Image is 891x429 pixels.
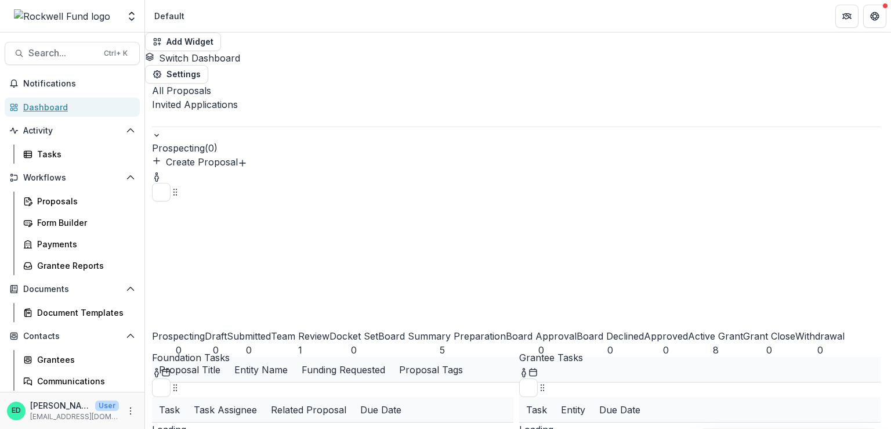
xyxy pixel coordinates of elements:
[5,121,140,140] button: Open Activity
[152,98,881,111] div: Invited Applications
[145,33,221,51] button: Add Widget
[238,155,247,169] button: Create Proposal
[271,329,329,343] div: Team Review
[506,329,577,343] div: Board Approval
[577,343,644,357] div: 0
[519,397,554,422] div: Task
[329,329,378,343] div: Docket Set
[152,183,171,201] button: Delete card
[145,51,240,65] button: Switch Dashboard
[538,380,547,394] button: Drag
[19,372,140,391] a: Communications
[159,52,240,64] span: Switch Dashboard
[187,397,264,422] div: Task Assignee
[154,10,184,22] div: Default
[37,238,131,250] div: Payments
[14,9,110,23] img: Rockwell Fund logo
[19,303,140,322] a: Document Templates
[124,404,137,418] button: More
[28,48,97,59] span: Search...
[644,343,688,357] div: 0
[264,397,353,422] div: Related Proposal
[528,365,538,378] button: Calendar
[592,403,647,417] div: Due Date
[152,378,171,397] button: Delete card
[171,380,180,394] button: Drag
[743,343,795,357] div: 0
[150,8,189,24] nav: breadcrumb
[5,74,140,93] button: Notifications
[205,343,227,357] div: 0
[19,235,140,254] a: Payments
[519,365,528,378] button: toggle-assigned-to-me
[227,285,271,357] button: Submitted0
[795,329,845,343] div: Withdrawal
[23,126,121,136] span: Activity
[378,329,506,343] div: Board Summary Preparation
[152,365,161,378] button: toggle-assigned-to-me
[37,307,131,319] div: Document Templates
[519,351,881,365] p: Grantee Tasks
[5,42,140,65] button: Search...
[152,397,187,422] div: Task
[23,101,131,113] div: Dashboard
[329,343,378,357] div: 0
[19,256,140,275] a: Grantee Reports
[30,412,119,422] p: [EMAIL_ADDRESS][DOMAIN_NAME]
[353,397,408,422] div: Due Date
[12,407,21,414] div: Estevan D. Delgado
[5,327,140,345] button: Open Contacts
[37,148,131,160] div: Tasks
[124,5,140,28] button: Open entity switcher
[37,217,131,229] div: Form Builder
[329,280,378,357] button: Docket Set0
[37,375,131,387] div: Communications
[161,365,171,378] button: Calendar
[554,397,592,422] div: Entity
[23,331,121,341] span: Contacts
[37,354,131,366] div: Grantees
[378,201,506,357] button: Board Summary Preparation5
[835,5,859,28] button: Partners
[271,271,329,357] button: Team Review1
[506,343,577,357] div: 0
[37,259,131,272] div: Grantee Reports
[519,378,538,397] button: Delete card
[743,329,795,343] div: Grant Close
[19,350,140,369] a: Grantees
[19,192,140,211] a: Proposals
[152,169,161,183] button: toggle-assigned-to-me
[5,280,140,298] button: Open Documents
[152,351,513,365] p: Foundation Tasks
[577,329,644,343] div: Board Declined
[152,276,205,357] button: Prospecting0
[205,329,227,343] div: Draft
[688,274,743,357] button: Active Grant8
[95,401,119,411] p: User
[171,184,180,198] button: Drag
[688,329,743,343] div: Active Grant
[644,329,688,343] div: Approved
[5,168,140,187] button: Open Workflows
[592,397,647,422] div: Due Date
[152,329,205,343] div: Prospecting
[5,98,140,117] a: Dashboard
[152,155,238,169] button: Create Proposal
[271,343,329,357] div: 1
[23,173,121,183] span: Workflows
[30,399,90,412] p: [PERSON_NAME]
[152,84,881,98] p: All Proposals
[23,284,121,294] span: Documents
[863,5,886,28] button: Get Help
[205,307,227,357] button: Draft0
[264,403,353,417] div: Related Proposal
[227,329,271,343] div: Submitted
[378,343,506,357] div: 5
[577,262,644,357] button: Board Declined0
[37,195,131,207] div: Proposals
